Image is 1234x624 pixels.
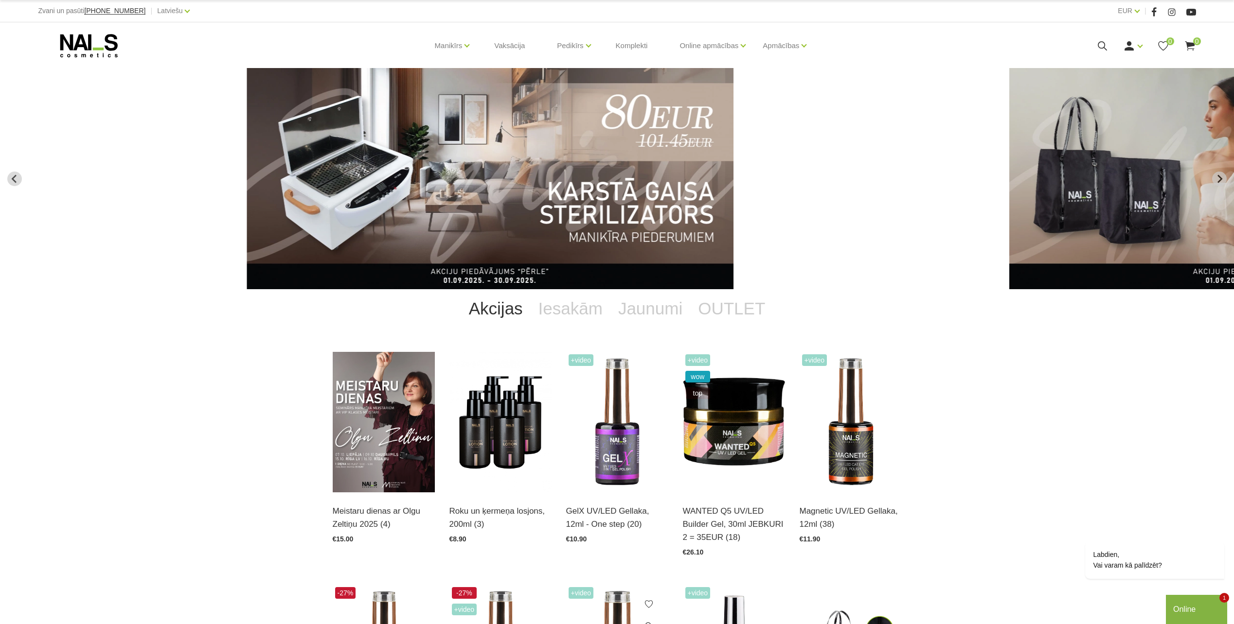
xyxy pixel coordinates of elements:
a: Magnetic UV/LED Gellaka, 12ml (38) [800,504,902,531]
iframe: chat widget [1166,593,1229,624]
a: Manikīrs [435,26,463,65]
a: Jaunumi [610,289,690,328]
span: wow [685,371,711,382]
a: Roku un ķermeņa losjons, 200ml (3) [449,504,552,531]
span: +Video [569,587,594,599]
a: 0 [1157,40,1169,52]
span: €11.90 [800,535,821,543]
a: Meistaru dienas ar Olgu Zeltiņu 2025 (4) [333,504,435,531]
a: Akcijas [461,289,531,328]
span: +Video [569,354,594,366]
span: top [685,387,711,399]
a: Latviešu [157,5,182,17]
span: €15.00 [333,535,354,543]
img: BAROJOŠS roku un ķermeņa LOSJONSBALI COCONUT barojošs roku un ķermeņa losjons paredzēts jebkura t... [449,352,552,492]
span: +Video [802,354,827,366]
a: Pedikīrs [557,26,583,65]
a: Vaksācija [486,22,533,69]
span: | [1145,5,1146,17]
a: 0 [1184,40,1196,52]
span: +Video [685,587,711,599]
a: Online apmācības [680,26,738,65]
iframe: chat widget [1054,453,1229,590]
a: GelX UV/LED Gellaka, 12ml - One step (20) [566,504,668,531]
div: Zvani un pasūti [38,5,145,17]
span: +Video [452,604,477,615]
span: €8.90 [449,535,466,543]
button: Next slide [1212,172,1227,186]
a: Iesakām [531,289,610,328]
span: -27% [452,587,477,599]
a: Komplekti [608,22,656,69]
span: | [150,5,152,17]
img: Ilgnoturīga gellaka, kas sastāv no metāla mikrodaļiņām, kuras īpaša magnēta ietekmē var pārvērst ... [800,352,902,492]
a: OUTLET [690,289,773,328]
span: +Video [685,354,711,366]
img: Gels WANTED NAILS cosmetics tehniķu komanda ir radījusi gelu, kas ilgi jau ir katra meistara mekl... [683,352,785,492]
img: Trīs vienā - bāze, tonis, tops (trausliem nagiem vēlams papildus lietot bāzi). Ilgnoturīga un int... [566,352,668,492]
span: €26.10 [683,548,704,556]
span: 0 [1193,37,1201,45]
span: €10.90 [566,535,587,543]
li: 6 of 12 [247,68,987,289]
img: ✨ Meistaru dienas ar Olgu Zeltiņu 2025 ✨RUDENS / Seminārs manikīra meistariemLiepāja – 7. okt., v... [333,352,435,492]
a: [PHONE_NUMBER] [84,7,145,15]
span: -27% [335,587,356,599]
a: EUR [1118,5,1132,17]
button: Previous slide [7,172,22,186]
a: Apmācības [763,26,799,65]
span: 0 [1166,37,1174,45]
a: WANTED Q5 UV/LED Builder Gel, 30ml JEBKURI 2 = 35EUR (18) [683,504,785,544]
